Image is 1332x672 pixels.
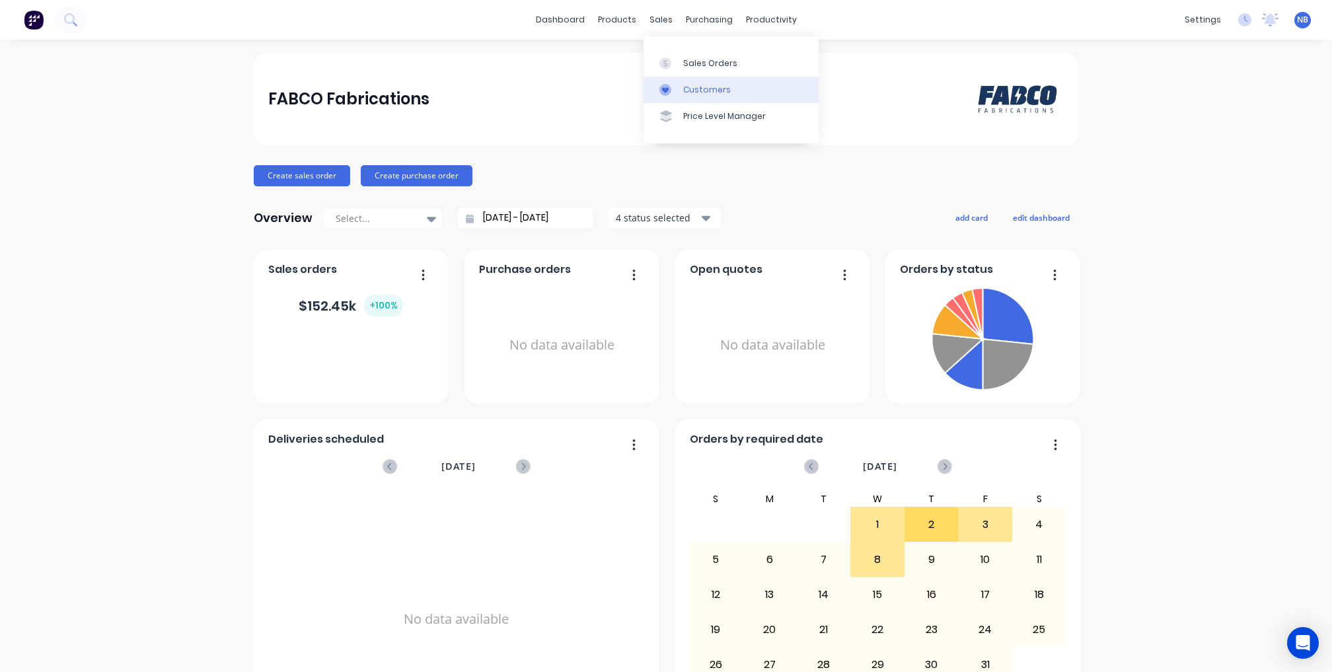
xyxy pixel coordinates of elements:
span: [DATE] [863,459,897,474]
div: 8 [851,543,904,576]
div: S [1012,491,1066,507]
img: Factory [24,10,44,30]
div: products [591,10,643,30]
div: 4 [1013,508,1066,541]
div: Sales Orders [683,57,737,69]
button: edit dashboard [1004,209,1078,226]
a: dashboard [529,10,591,30]
span: Orders by required date [690,431,823,447]
div: T [797,491,851,507]
div: Overview [254,205,313,231]
div: productivity [739,10,803,30]
span: Purchase orders [479,262,571,278]
span: Orders by status [900,262,993,278]
a: Price Level Manager [644,103,819,130]
div: 15 [851,578,904,611]
div: 3 [959,508,1012,541]
div: 19 [690,613,743,646]
button: Create purchase order [361,165,472,186]
div: F [958,491,1012,507]
div: settings [1178,10,1228,30]
button: add card [947,209,996,226]
button: 4 status selected [609,208,721,228]
div: 4 status selected [616,211,699,225]
div: 22 [851,613,904,646]
span: [DATE] [441,459,476,474]
span: NB [1297,14,1308,26]
div: Open Intercom Messenger [1287,627,1319,659]
div: 1 [851,508,904,541]
div: 25 [1013,613,1066,646]
div: 21 [797,613,850,646]
div: + 100 % [364,295,403,317]
div: 9 [905,543,958,576]
a: Customers [644,77,819,103]
span: Deliveries scheduled [268,431,384,447]
div: 17 [959,578,1012,611]
div: FABCO Fabrications [268,86,429,112]
div: purchasing [679,10,739,30]
div: 10 [959,543,1012,576]
div: Customers [683,84,731,96]
div: S [689,491,743,507]
div: 13 [743,578,796,611]
div: 14 [797,578,850,611]
div: 5 [690,543,743,576]
a: Sales Orders [644,50,819,76]
div: Price Level Manager [683,110,766,122]
button: Create sales order [254,165,350,186]
span: Open quotes [690,262,762,278]
div: 18 [1013,578,1066,611]
div: T [905,491,959,507]
div: 2 [905,508,958,541]
div: 12 [690,578,743,611]
div: sales [643,10,679,30]
span: Sales orders [268,262,337,278]
div: 23 [905,613,958,646]
div: 7 [797,543,850,576]
div: 6 [743,543,796,576]
div: $ 152.45k [299,295,403,317]
div: M [743,491,797,507]
div: No data available [479,283,645,408]
div: W [850,491,905,507]
div: 20 [743,613,796,646]
div: 24 [959,613,1012,646]
div: 11 [1013,543,1066,576]
div: No data available [690,283,856,408]
div: 16 [905,578,958,611]
img: FABCO Fabrications [971,71,1064,127]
